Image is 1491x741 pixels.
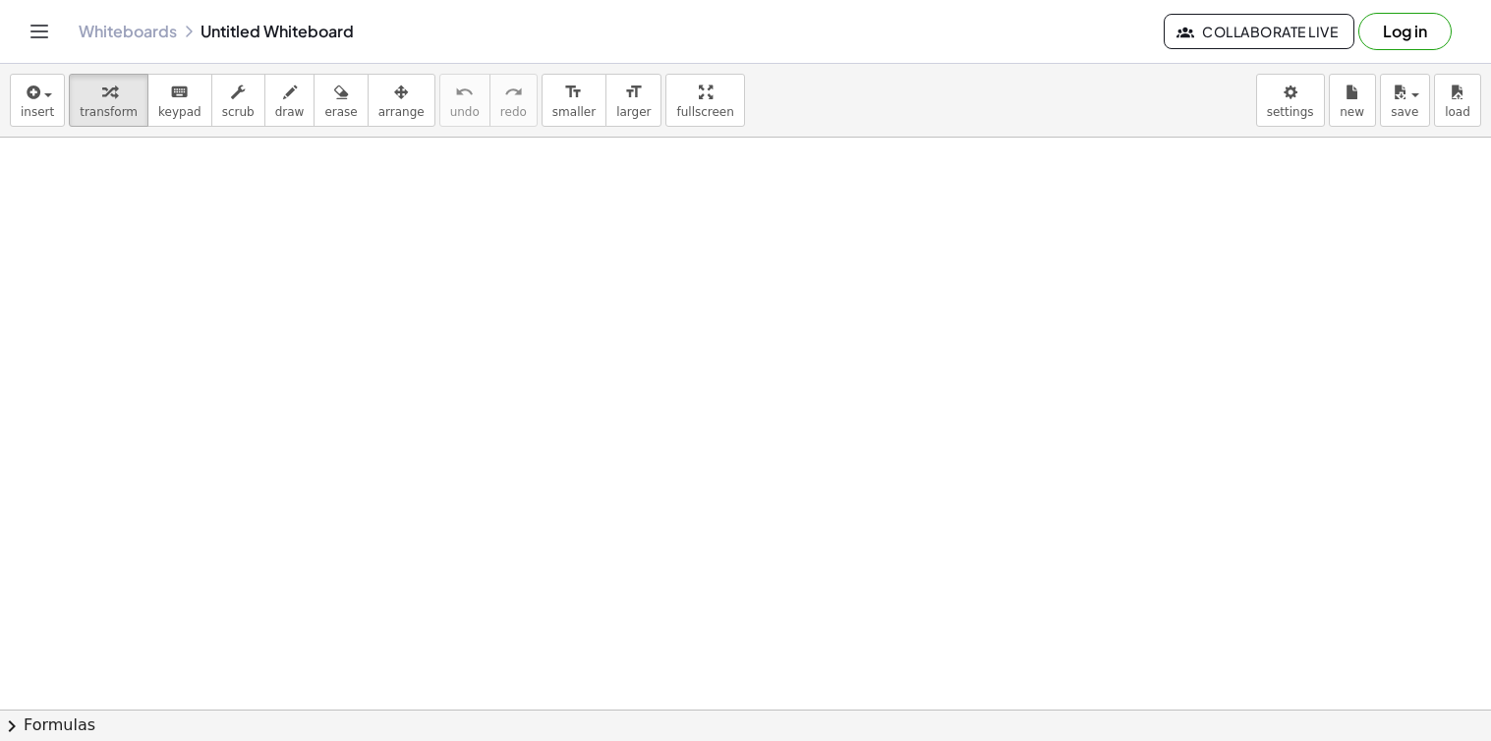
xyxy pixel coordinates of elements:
[324,105,357,119] span: erase
[1267,105,1314,119] span: settings
[552,105,596,119] span: smaller
[1380,74,1430,127] button: save
[1180,23,1338,40] span: Collaborate Live
[450,105,480,119] span: undo
[69,74,148,127] button: transform
[264,74,315,127] button: draw
[1329,74,1376,127] button: new
[21,105,54,119] span: insert
[222,105,255,119] span: scrub
[616,105,651,119] span: larger
[1256,74,1325,127] button: settings
[79,22,177,41] a: Whiteboards
[1445,105,1470,119] span: load
[564,81,583,104] i: format_size
[1164,14,1354,49] button: Collaborate Live
[275,105,305,119] span: draw
[10,74,65,127] button: insert
[676,105,733,119] span: fullscreen
[665,74,744,127] button: fullscreen
[500,105,527,119] span: redo
[605,74,661,127] button: format_sizelarger
[211,74,265,127] button: scrub
[158,105,201,119] span: keypad
[624,81,643,104] i: format_size
[1340,105,1364,119] span: new
[504,81,523,104] i: redo
[80,105,138,119] span: transform
[24,16,55,47] button: Toggle navigation
[1391,105,1418,119] span: save
[439,74,490,127] button: undoundo
[170,81,189,104] i: keyboard
[1358,13,1452,50] button: Log in
[542,74,606,127] button: format_sizesmaller
[368,74,435,127] button: arrange
[147,74,212,127] button: keyboardkeypad
[1434,74,1481,127] button: load
[314,74,368,127] button: erase
[455,81,474,104] i: undo
[378,105,425,119] span: arrange
[489,74,538,127] button: redoredo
